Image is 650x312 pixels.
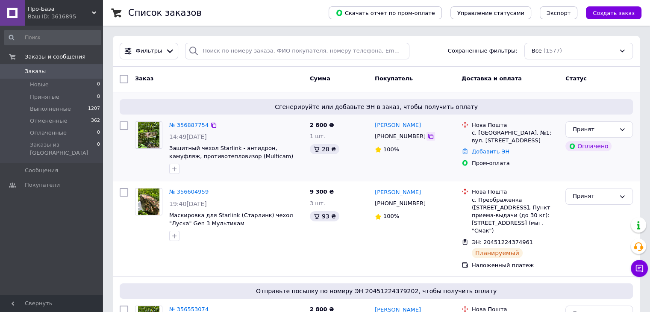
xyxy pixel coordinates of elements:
[97,141,100,156] span: 0
[91,117,100,125] span: 362
[335,9,435,17] span: Скачать отчет по пром-оплате
[169,188,209,195] a: № 356604959
[135,188,162,215] a: Фото товару
[373,131,427,142] div: [PHONE_NUMBER]
[457,10,524,16] span: Управление статусами
[25,53,85,61] span: Заказы и сообщения
[472,129,559,144] div: с. [GEOGRAPHIC_DATA], №1: вул. [STREET_ADDRESS]
[30,141,97,156] span: Заказы из [GEOGRAPHIC_DATA]
[310,188,334,195] span: 9 300 ₴
[383,213,399,219] span: 100%
[375,188,421,197] a: [PERSON_NAME]
[138,122,159,148] img: Фото товару
[375,121,421,130] a: [PERSON_NAME]
[4,30,101,45] input: Поиск
[383,146,399,153] span: 100%
[565,141,612,151] div: Оплачено
[631,260,648,277] button: Чат с покупателем
[573,125,615,134] div: Принят
[30,93,59,101] span: Принятые
[30,81,49,88] span: Новые
[375,75,413,82] span: Покупатель
[577,9,641,16] a: Создать заказ
[586,6,641,19] button: Создать заказ
[544,47,562,54] span: (1577)
[310,211,339,221] div: 93 ₴
[169,133,207,140] span: 14:49[DATE]
[123,287,629,295] span: Отправьте посылку по номеру ЭН 20451224379202, чтобы получить оплату
[373,198,427,209] div: [PHONE_NUMBER]
[448,47,518,55] span: Сохраненные фильтры:
[135,75,153,82] span: Заказ
[593,10,635,16] span: Создать заказ
[169,145,293,167] a: Защитный чехол Starlink - антидрон, камуфляж, противотепловизор (Multicam) GEN 2
[135,121,162,149] a: Фото товару
[450,6,531,19] button: Управление статусами
[25,181,60,189] span: Покупатели
[462,75,522,82] span: Доставка и оплата
[310,122,334,128] span: 2 800 ₴
[329,6,442,19] button: Скачать отчет по пром-оплате
[532,47,542,55] span: Все
[472,196,559,235] div: с. Преображенка ([STREET_ADDRESS], Пункт приема-выдачи (до 30 кг): [STREET_ADDRESS] (маг. "Смак")
[169,200,207,207] span: 19:40[DATE]
[128,8,202,18] h1: Список заказов
[97,129,100,137] span: 0
[25,68,46,75] span: Заказы
[472,121,559,129] div: Нова Пошта
[136,47,162,55] span: Фильтры
[185,43,409,59] input: Поиск по номеру заказа, ФИО покупателя, номеру телефона, Email, номеру накладной
[169,212,293,227] a: Маскировка для Starlink (Старлинк) чехол "Луска" Gen 3 Мультикам
[472,188,559,196] div: Нова Пошта
[472,159,559,167] div: Пром-оплата
[138,188,159,215] img: Фото товару
[28,13,103,21] div: Ваш ID: 3616895
[30,105,71,113] span: Выполненные
[28,5,92,13] span: Про-База
[30,117,67,125] span: Отмененные
[123,103,629,111] span: Сгенерируйте или добавьте ЭН в заказ, чтобы получить оплату
[472,239,533,245] span: ЭН: 20451224374961
[472,248,523,258] div: Планируемый
[88,105,100,113] span: 1207
[97,81,100,88] span: 0
[472,262,559,269] div: Наложенный платеж
[97,93,100,101] span: 8
[310,144,339,154] div: 28 ₴
[540,6,577,19] button: Экспорт
[169,122,209,128] a: № 356887754
[30,129,67,137] span: Оплаченные
[472,148,509,155] a: Добавить ЭН
[573,192,615,201] div: Принят
[310,133,325,139] span: 1 шт.
[547,10,571,16] span: Экспорт
[310,200,325,206] span: 3 шт.
[565,75,587,82] span: Статус
[310,75,330,82] span: Сумма
[25,167,58,174] span: Сообщения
